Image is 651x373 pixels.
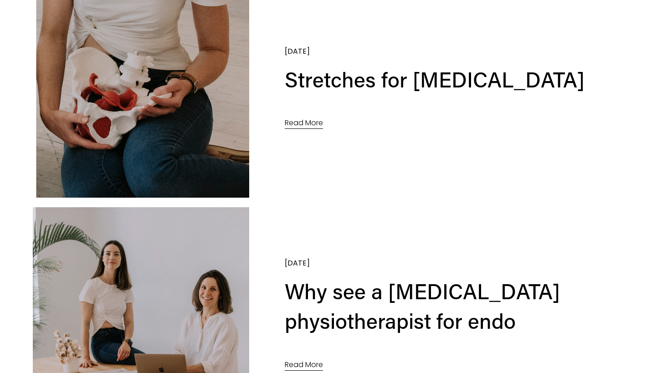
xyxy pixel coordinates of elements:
time: [DATE] [285,260,310,267]
time: [DATE] [285,48,310,55]
a: Read More [285,117,323,130]
a: Why see a [MEDICAL_DATA] physiotherapist for endo [285,277,560,335]
a: Stretches for [MEDICAL_DATA] [285,65,584,93]
a: Read More [285,358,323,372]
